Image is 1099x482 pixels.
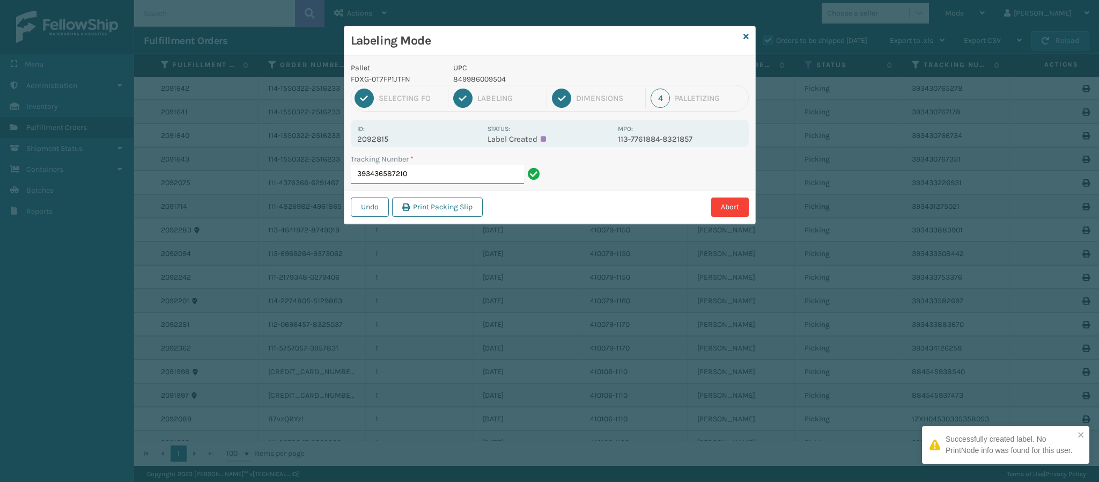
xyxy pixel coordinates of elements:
p: UPC [453,62,611,74]
button: Abort [711,198,749,217]
div: 4 [651,89,670,108]
div: Successfully created label. No PrintNode info was found for this user. [946,434,1074,456]
div: Dimensions [576,93,640,103]
button: Undo [351,198,389,217]
h3: Labeling Mode [351,33,739,49]
button: Print Packing Slip [392,198,483,217]
label: Status: [488,125,510,133]
div: 3 [552,89,571,108]
div: Labeling [477,93,542,103]
button: close [1078,430,1085,441]
div: 2 [453,89,473,108]
div: 1 [355,89,374,108]
p: 2092815 [357,134,481,144]
p: 113-7761884-8321857 [618,134,742,144]
p: Label Created [488,134,611,144]
label: Tracking Number [351,154,414,165]
label: MPO: [618,125,633,133]
div: Palletizing [675,93,744,103]
div: Selecting FO [379,93,443,103]
p: Pallet [351,62,441,74]
label: Id: [357,125,365,133]
p: 849986009504 [453,74,611,85]
p: FDXG-0T7FP1JTFN [351,74,441,85]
